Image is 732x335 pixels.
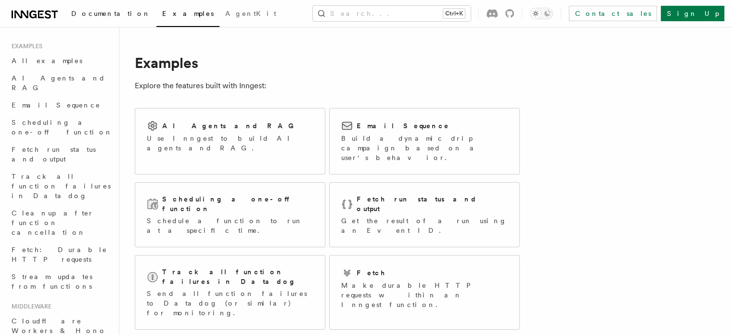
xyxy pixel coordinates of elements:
p: Get the result of a run using an Event ID. [341,216,508,235]
a: Documentation [65,3,156,26]
span: Fetch run status and output [12,146,96,163]
a: AI Agents and RAG [8,69,113,96]
span: Stream updates from functions [12,273,92,290]
p: Make durable HTTP requests within an Inngest function. [341,281,508,309]
span: Cleanup after function cancellation [12,209,94,236]
a: Email SequenceBuild a dynamic drip campaign based on a user's behavior. [329,108,520,174]
a: Track all function failures in DatadogSend all function failures to Datadog (or similar) for moni... [135,255,325,330]
h2: Fetch run status and output [357,194,508,214]
span: Fetch: Durable HTTP requests [12,246,107,263]
a: AI Agents and RAGUse Inngest to build AI agents and RAG. [135,108,325,174]
span: Email Sequence [12,101,101,109]
a: Cleanup after function cancellation [8,204,113,241]
kbd: Ctrl+K [443,9,465,18]
a: All examples [8,52,113,69]
span: Documentation [71,10,151,17]
button: Search...Ctrl+K [313,6,471,21]
a: Fetch run status and output [8,141,113,168]
h1: Examples [135,54,520,71]
a: Scheduling a one-off function [8,114,113,141]
a: AgentKit [219,3,282,26]
p: Explore the features built with Inngest: [135,79,520,93]
a: Scheduling a one-off functionSchedule a function to run at a specific time. [135,182,325,247]
button: Toggle dark mode [530,8,553,19]
a: Fetch run status and outputGet the result of a run using an Event ID. [329,182,520,247]
h2: AI Agents and RAG [162,121,299,131]
span: Examples [162,10,214,17]
p: Send all function failures to Datadog (or similar) for monitoring. [147,289,313,318]
a: Fetch: Durable HTTP requests [8,241,113,268]
h2: Fetch [357,268,386,278]
span: Track all function failures in Datadog [12,173,111,200]
span: AI Agents and RAG [12,74,105,92]
span: Examples [8,42,42,50]
span: Scheduling a one-off function [12,119,113,136]
a: Contact sales [569,6,657,21]
a: Track all function failures in Datadog [8,168,113,204]
p: Schedule a function to run at a specific time. [147,216,313,235]
span: All examples [12,57,82,65]
p: Build a dynamic drip campaign based on a user's behavior. [341,134,508,162]
h2: Email Sequence [357,121,449,131]
h2: Track all function failures in Datadog [162,267,313,286]
a: Sign Up [661,6,724,21]
p: Use Inngest to build AI agents and RAG. [147,134,313,153]
span: Middleware [8,303,51,310]
a: Email Sequence [8,96,113,114]
h2: Scheduling a one-off function [162,194,313,214]
a: FetchMake durable HTTP requests within an Inngest function. [329,255,520,330]
a: Examples [156,3,219,27]
span: AgentKit [225,10,276,17]
a: Stream updates from functions [8,268,113,295]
